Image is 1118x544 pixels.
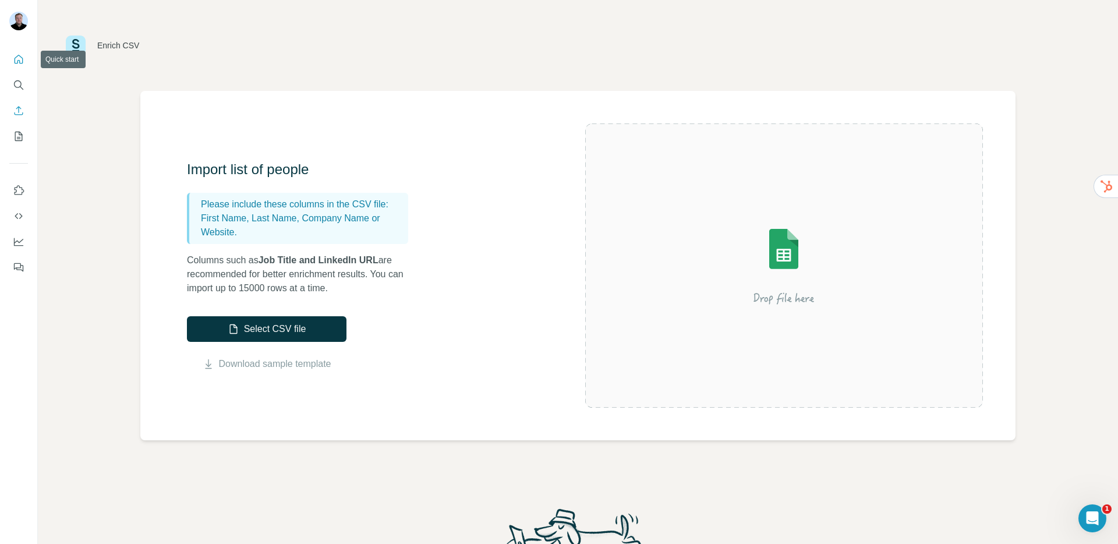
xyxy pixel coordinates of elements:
[679,196,889,335] img: Surfe Illustration - Drop file here or select below
[66,36,86,55] img: Surfe Logo
[9,75,28,96] button: Search
[201,211,404,239] p: First Name, Last Name, Company Name or Website.
[9,180,28,201] button: Use Surfe on LinkedIn
[9,126,28,147] button: My lists
[187,160,420,179] h3: Import list of people
[259,255,378,265] span: Job Title and LinkedIn URL
[1102,504,1112,514] span: 1
[219,357,331,371] a: Download sample template
[9,12,28,30] img: Avatar
[9,206,28,227] button: Use Surfe API
[187,316,346,342] button: Select CSV file
[187,357,346,371] button: Download sample template
[9,257,28,278] button: Feedback
[201,197,404,211] p: Please include these columns in the CSV file:
[9,100,28,121] button: Enrich CSV
[97,40,139,51] div: Enrich CSV
[9,231,28,252] button: Dashboard
[187,253,420,295] p: Columns such as are recommended for better enrichment results. You can import up to 15000 rows at...
[1078,504,1106,532] iframe: Intercom live chat
[9,49,28,70] button: Quick start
